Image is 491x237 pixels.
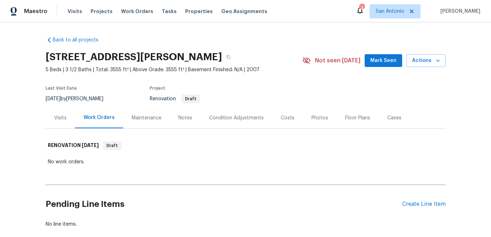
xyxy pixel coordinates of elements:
span: Last Visit Date [46,86,77,90]
div: Visits [54,114,67,122]
span: Properties [185,8,213,15]
h2: Pending Line Items [46,188,402,221]
div: Photos [312,114,328,122]
span: Not seen [DATE] [315,57,360,64]
div: by [PERSON_NAME] [46,95,112,103]
div: Work Orders [84,114,115,121]
div: No line items. [46,221,446,228]
span: Projects [91,8,113,15]
span: Mark Seen [370,56,396,65]
div: RENOVATION [DATE]Draft [46,134,446,157]
a: Back to all projects [46,36,114,44]
div: Floor Plans [345,114,370,122]
div: Notes [178,114,192,122]
h2: [STREET_ADDRESS][PERSON_NAME] [46,53,222,61]
span: Actions [412,56,440,65]
span: [DATE] [46,96,61,101]
div: Cases [387,114,401,122]
button: Actions [406,54,446,67]
div: Create Line Item [402,201,446,208]
span: [PERSON_NAME] [438,8,480,15]
div: 3 [359,4,364,11]
span: Work Orders [121,8,153,15]
span: Geo Assignments [221,8,267,15]
span: Renovation [150,96,200,101]
span: 5 Beds | 3 1/2 Baths | Total: 3555 ft² | Above Grade: 3555 ft² | Basement Finished: N/A | 2007 [46,66,302,73]
span: Draft [182,97,199,101]
div: Condition Adjustments [209,114,264,122]
span: [DATE] [82,143,99,148]
button: Mark Seen [365,54,402,67]
div: Maintenance [132,114,161,122]
span: Project [150,86,165,90]
span: Visits [68,8,82,15]
span: Tasks [162,9,177,14]
button: Copy Address [222,51,235,63]
span: Draft [104,142,121,149]
div: Costs [281,114,295,122]
span: San Antonio [376,8,404,15]
div: No work orders. [48,158,444,165]
span: Maestro [24,8,47,15]
h6: RENOVATION [48,141,99,150]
